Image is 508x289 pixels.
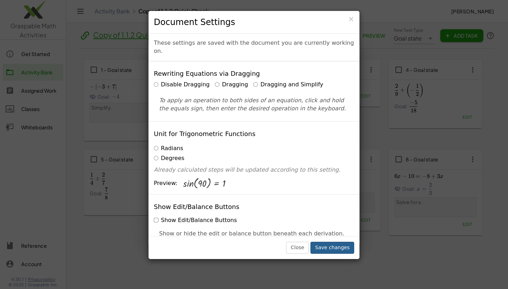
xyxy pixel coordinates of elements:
h4: Show Edit/Balance Buttons [154,203,239,210]
label: Dragging and Simplify [253,81,323,89]
p: Already calculated steps will be updated according to this setting. [154,166,354,174]
h4: Rewriting Equations via Dragging [154,70,260,77]
input: Dragging [215,82,219,87]
button: Save changes [310,242,354,254]
h3: Document Settings [154,16,354,28]
input: Radians [154,146,158,150]
span: Preview: [154,179,177,187]
input: Dragging and Simplify [253,82,258,87]
label: Radians [154,144,183,153]
span: × [348,15,354,23]
label: Disable Dragging [154,81,210,89]
button: Close [348,16,354,23]
input: Degrees [154,156,158,160]
label: Show Edit/Balance Buttons [154,216,237,225]
input: Disable Dragging [154,82,158,87]
input: Show Edit/Balance Buttons [154,218,158,222]
label: Dragging [215,81,248,89]
label: Degrees [154,154,185,162]
p: Show or hide the edit or balance button beneath each derivation. [159,230,349,238]
h4: Unit for Trigonometric Functions [154,130,255,137]
p: To apply an operation to both sides of an equation, click and hold the equals sign, then enter th... [159,97,349,113]
button: Close [286,242,309,254]
div: These settings are saved with the document you are currently working on. [149,34,359,61]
